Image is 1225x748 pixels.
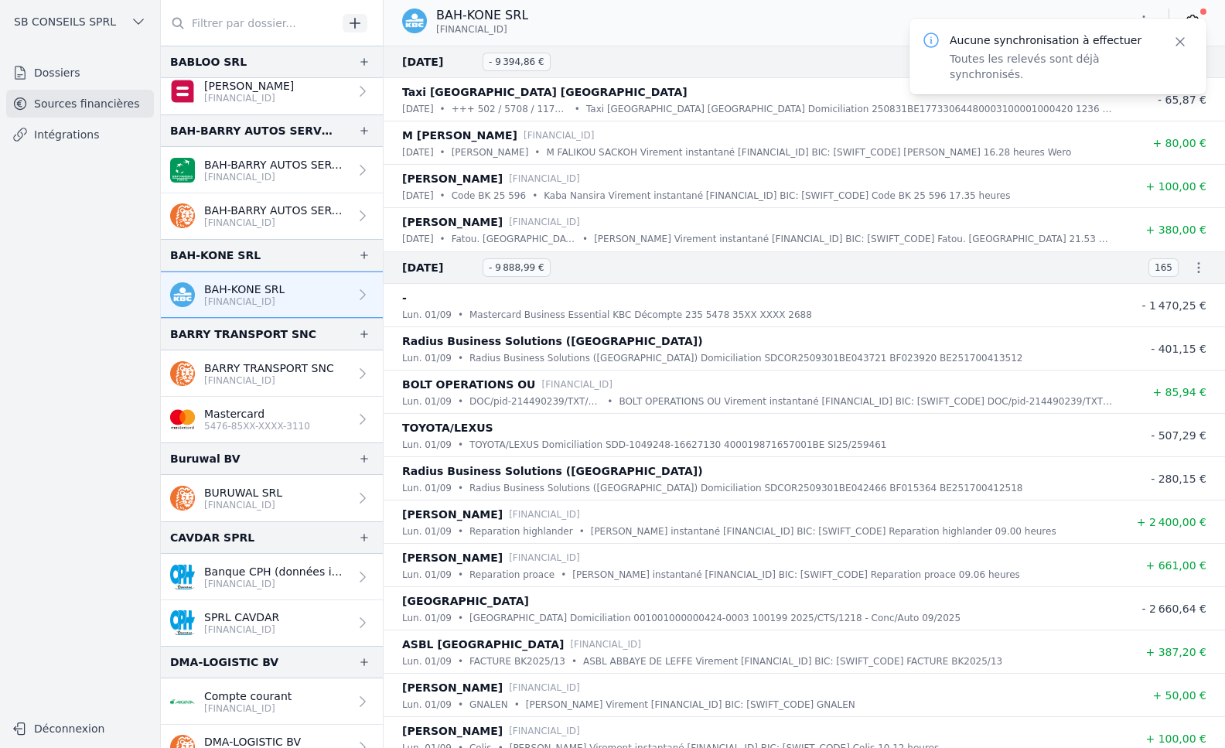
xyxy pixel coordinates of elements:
[436,6,528,25] p: BAH-KONE SRL
[1158,94,1206,106] span: - 65,87 €
[204,360,334,376] p: BARRY TRANSPORT SNC
[1145,559,1206,572] span: + 661,00 €
[509,171,580,186] p: [FINANCIAL_ID]
[546,145,1071,160] p: M FALIKOU SACKOH Virement instantané [FINANCIAL_ID] BIC: [SWIFT_CODE] [PERSON_NAME] 16.28 heures ...
[204,374,334,387] p: [FINANCIAL_ID]
[402,126,517,145] p: M [PERSON_NAME]
[1148,258,1179,277] span: 165
[402,188,434,203] p: [DATE]
[6,9,154,34] button: SB CONSEILS SPRL
[204,702,292,715] p: [FINANCIAL_ID]
[452,101,568,117] p: +++ 502 / 5708 / 11786 +++
[402,83,688,101] p: Taxi [GEOGRAPHIC_DATA] [GEOGRAPHIC_DATA]
[204,688,292,704] p: Compte courant
[402,437,452,453] p: lun. 01/09
[452,231,576,247] p: Fatou. [GEOGRAPHIC_DATA]
[170,53,247,71] div: BABLOO SRL
[469,307,812,323] p: Mastercard Business Essential KBC Décompte 235 5478 35XX XXXX 2688
[402,592,529,610] p: [GEOGRAPHIC_DATA]
[1152,137,1206,149] span: + 80,00 €
[1151,343,1206,355] span: - 401,15 €
[561,567,566,582] div: •
[458,437,463,453] div: •
[436,23,507,36] span: [FINANCIAL_ID]
[402,213,503,231] p: [PERSON_NAME]
[170,653,278,671] div: DMA-LOGISTIC BV
[170,325,316,343] div: BARRY TRANSPORT SNC
[161,193,383,239] a: BAH-BARRY AUTOS SERVICES SPRL [FINANCIAL_ID]
[469,697,508,712] p: GNALEN
[1145,224,1206,236] span: + 380,00 €
[402,635,564,654] p: ASBL [GEOGRAPHIC_DATA]
[6,121,154,149] a: Intégrations
[440,145,445,160] div: •
[583,654,1002,669] p: ASBL ABBAYE DE LEFFE Virement [FINANCIAL_ID] BIC: [SWIFT_CODE] FACTURE BK2025/13
[170,610,195,635] img: BANQUE_CPH_CPHBBE75XXX.png
[458,480,463,496] div: •
[607,394,612,409] div: •
[170,689,195,714] img: ARGENTA_ARSPBE22.png
[469,394,601,409] p: DOC/pid-214490239/TXT/BOLT BE
[204,157,349,172] p: BAH-BARRY AUTOS SERVICES B
[402,375,535,394] p: BOLT OPERATIONS OU
[509,680,580,695] p: [FINANCIAL_ID]
[204,295,285,308] p: [FINANCIAL_ID]
[440,101,445,117] div: •
[570,637,641,652] p: [FINANCIAL_ID]
[204,610,279,625] p: SPRL CAVDAR
[514,697,520,712] div: •
[594,231,1114,247] p: [PERSON_NAME] Virement instantané [FINANCIAL_ID] BIC: [SWIFT_CODE] Fatou. [GEOGRAPHIC_DATA] 21.53...
[402,101,434,117] p: [DATE]
[458,697,463,712] div: •
[452,188,526,203] p: Code BK 25 596
[483,258,551,277] span: - 9 888,99 €
[204,499,282,511] p: [FINANCIAL_ID]
[204,203,349,218] p: BAH-BARRY AUTOS SERVICES SPRL
[170,246,261,265] div: BAH-KONE SRL
[6,716,154,741] button: Déconnexion
[1151,473,1206,485] span: - 280,15 €
[402,678,503,697] p: [PERSON_NAME]
[170,449,241,468] div: Buruwal BV
[541,377,612,392] p: [FINANCIAL_ID]
[170,361,195,386] img: ing.png
[170,79,195,104] img: belfius-1.png
[534,145,540,160] div: •
[440,231,445,247] div: •
[469,480,1023,496] p: Radius Business Solutions ([GEOGRAPHIC_DATA]) Domiciliation SDCOR2509301BE042466 BF015364 BE25170...
[1145,733,1206,745] span: + 100,00 €
[579,524,585,539] div: •
[402,480,452,496] p: lun. 01/09
[204,92,294,104] p: [FINANCIAL_ID]
[402,610,452,626] p: lun. 01/09
[170,158,195,183] img: BNP_BE_BUSINESS_GEBABEBB.png
[544,188,1010,203] p: Kaba Nansira Virement instantané [FINANCIAL_ID] BIC: [SWIFT_CODE] Code BK 25 596 17.35 heures
[402,567,452,582] p: lun. 01/09
[204,171,349,183] p: [FINANCIAL_ID]
[161,397,383,442] a: Mastercard 5476-85XX-XXXX-3110
[458,654,463,669] div: •
[469,654,565,669] p: FACTURE BK2025/13
[402,524,452,539] p: lun. 01/09
[458,350,463,366] div: •
[161,554,383,600] a: Banque CPH (données importées) [FINANCIAL_ID]
[161,350,383,397] a: BARRY TRANSPORT SNC [FINANCIAL_ID]
[402,654,452,669] p: lun. 01/09
[509,214,580,230] p: [FINANCIAL_ID]
[575,101,580,117] div: •
[1137,516,1206,528] span: + 2 400,00 €
[532,188,537,203] div: •
[402,9,427,33] img: kbc.png
[161,272,383,318] a: BAH-KONE SRL [FINANCIAL_ID]
[1151,429,1206,442] span: - 507,29 €
[524,128,595,143] p: [FINANCIAL_ID]
[950,32,1154,48] p: Aucune synchronisation à effectuer
[458,394,463,409] div: •
[402,53,476,71] span: [DATE]
[170,282,195,307] img: kbc.png
[170,121,333,140] div: BAH-BARRY AUTOS SERVICES BVBA
[469,524,573,539] p: Reparation highlander
[402,505,503,524] p: [PERSON_NAME]
[619,394,1114,409] p: BOLT OPERATIONS OU Virement instantané [FINANCIAL_ID] BIC: [SWIFT_CODE] DOC/pid-214490239/TXT/BOL...
[469,610,961,626] p: [GEOGRAPHIC_DATA] Domiciliation 001001000000424-0003 100199 2025/CTS/1218 - Conc/Auto 09/2025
